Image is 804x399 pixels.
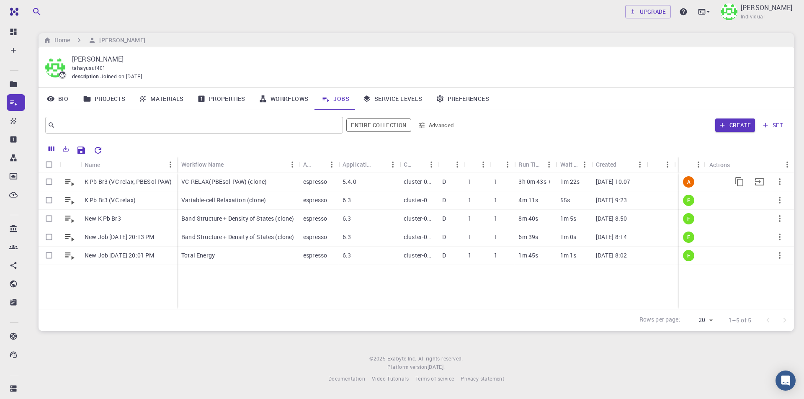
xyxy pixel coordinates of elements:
[683,250,694,261] div: finished
[181,251,215,260] p: Total Energy
[683,158,696,171] button: Sort
[343,156,373,172] div: Application Version
[399,156,438,172] div: Cluster
[181,156,224,172] div: Workflow Name
[328,375,365,383] a: Documentation
[76,88,132,110] a: Projects
[468,214,472,223] p: 1
[684,314,715,326] div: 20
[596,156,617,172] div: Created
[72,72,100,81] span: description :
[404,251,434,260] p: cluster-001
[741,3,792,13] p: [PERSON_NAME]
[684,234,693,241] span: F
[404,214,434,223] p: cluster-001
[312,158,325,171] button: Sort
[343,251,351,260] p: 6.3
[461,375,504,383] a: Privacy statement
[468,233,472,241] p: 1
[729,172,750,192] button: Copy
[72,54,781,64] p: [PERSON_NAME]
[80,157,177,173] div: Name
[73,142,90,159] button: Save Explorer Settings
[17,6,43,13] span: Destek
[781,158,794,171] button: Menu
[468,178,472,186] p: 1
[651,158,664,171] button: Sort
[468,251,472,260] p: 1
[684,215,693,222] span: F
[44,142,59,155] button: Columns
[252,88,315,110] a: Workflows
[560,214,577,223] p: 1m 5s
[468,158,482,171] button: Sort
[343,233,351,241] p: 6.3
[343,178,356,186] p: 5.4.0
[372,375,409,383] a: Video Tutorials
[494,251,497,260] p: 1
[705,157,794,173] div: Actions
[72,64,106,71] span: tahayusuf401
[596,196,627,204] p: [DATE] 9:23
[490,156,514,172] div: Cores
[303,214,327,223] p: espresso
[518,233,538,241] p: 6m 39s
[85,178,172,186] p: K Pb Br3 (VC relax, PBESol PAW)
[518,178,551,186] p: 3h 0m 43s +
[442,196,446,204] p: D
[729,316,751,324] p: 1–5 of 5
[556,156,592,172] div: Wait Time
[387,363,427,371] span: Platform version
[776,371,796,391] div: Open Intercom Messenger
[518,196,538,204] p: 4m 11s
[494,158,508,171] button: Sort
[596,251,627,260] p: [DATE] 8:02
[42,36,147,45] nav: breadcrumb
[415,375,454,383] a: Terms of service
[429,88,496,110] a: Preferences
[477,158,490,171] button: Menu
[356,88,429,110] a: Service Levels
[100,158,114,171] button: Sort
[191,88,252,110] a: Properties
[428,363,445,371] a: [DATE].
[325,158,338,171] button: Menu
[625,5,671,18] a: Upgrade
[425,158,438,171] button: Menu
[464,156,490,172] div: Nodes
[684,252,693,259] span: F
[59,157,80,173] div: Icon
[692,158,705,171] button: Menu
[514,156,556,172] div: Run Time
[90,142,106,159] button: Reset Explorer Settings
[683,195,694,206] div: finished
[7,8,18,16] img: logo
[442,233,446,241] p: D
[387,355,417,362] span: Exabyte Inc.
[560,233,577,241] p: 1m 0s
[404,196,434,204] p: cluster-001
[386,158,399,171] button: Menu
[560,196,570,204] p: 55s
[683,232,694,243] div: finished
[415,375,454,382] span: Terms of service
[177,156,299,172] div: Workflow Name
[438,156,464,172] div: Queue
[338,156,399,172] div: Application Version
[411,158,425,171] button: Sort
[181,178,267,186] p: VC-RELAX(PBEsol-PAW) (clone)
[369,355,387,363] span: © 2025
[346,118,411,132] span: Filter throughout whole library including sets (folders)
[494,178,497,186] p: 1
[373,158,386,171] button: Sort
[596,233,627,241] p: [DATE] 8:14
[100,72,142,81] span: Joined on [DATE]
[404,156,411,172] div: Cluster
[428,363,445,370] span: [DATE] .
[560,156,578,172] div: Wait Time
[387,355,417,363] a: Exabyte Inc.
[85,214,121,223] p: New K Pb Br3
[596,178,631,186] p: [DATE] 10:07
[442,178,446,186] p: D
[461,375,504,382] span: Privacy statement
